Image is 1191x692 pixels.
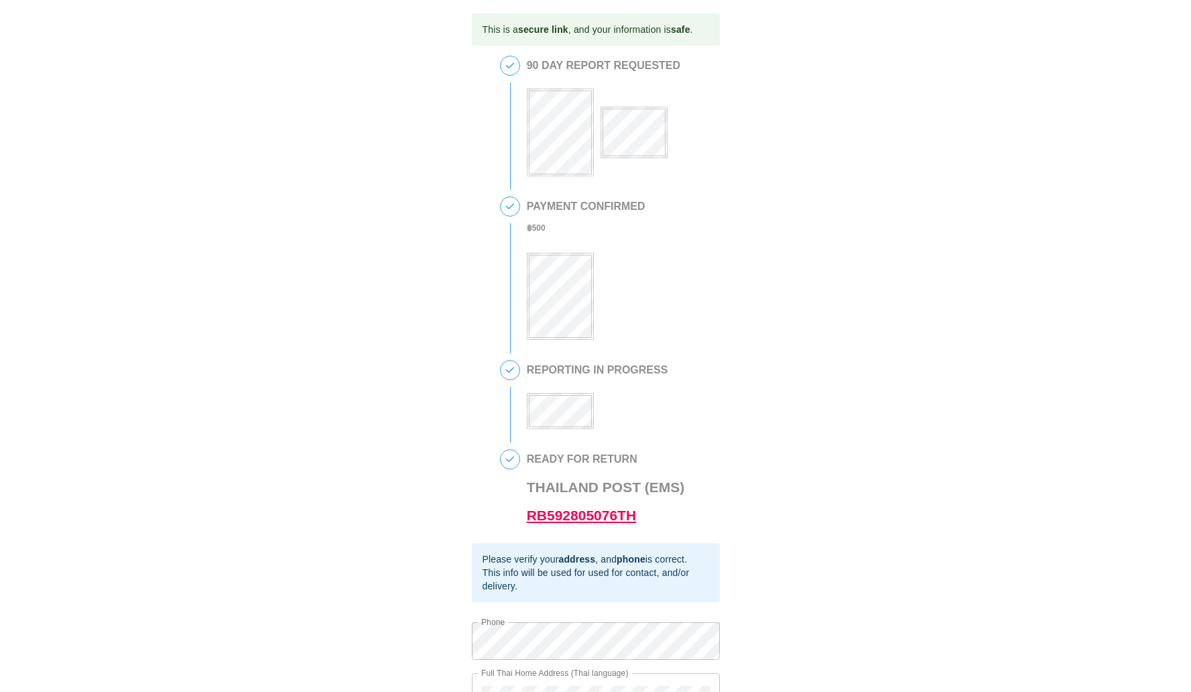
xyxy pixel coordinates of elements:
[501,361,519,380] span: 3
[617,554,645,565] b: phone
[527,453,685,465] h2: READY FOR RETURN
[501,450,519,469] span: 4
[483,566,709,593] div: This info will be used for used for contact, and/or delivery.
[518,24,568,35] b: secure link
[527,508,636,523] a: RB592805076TH
[501,56,519,75] span: 1
[483,553,709,566] div: Please verify your , and is correct.
[527,60,680,72] h2: 90 DAY REPORT REQUESTED
[527,200,645,213] h2: PAYMENT CONFIRMED
[671,24,690,35] b: safe
[501,197,519,216] span: 2
[558,554,595,565] b: address
[527,473,685,530] h3: Thailand Post (EMS)
[527,364,668,376] h2: REPORTING IN PROGRESS
[527,223,546,233] b: ฿ 500
[483,17,693,42] div: This is a , and your information is .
